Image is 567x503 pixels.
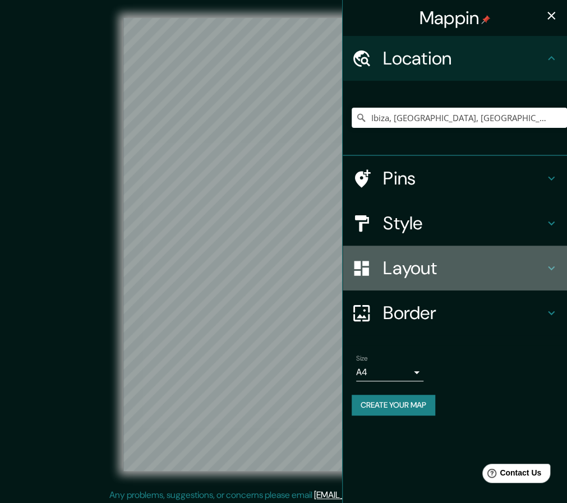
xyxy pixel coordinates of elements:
[383,302,545,324] h4: Border
[109,488,454,502] p: Any problems, suggestions, or concerns please email .
[352,108,567,128] input: Pick your city or area
[356,363,423,381] div: A4
[343,156,567,201] div: Pins
[383,47,545,70] h4: Location
[343,36,567,81] div: Location
[383,257,545,279] h4: Layout
[481,15,490,24] img: pin-icon.png
[420,7,491,29] h4: Mappin
[123,18,444,471] canvas: Map
[352,395,435,416] button: Create your map
[383,212,545,234] h4: Style
[467,459,555,491] iframe: Help widget launcher
[356,354,368,363] label: Size
[343,290,567,335] div: Border
[383,167,545,190] h4: Pins
[343,201,567,246] div: Style
[314,489,453,501] a: [EMAIL_ADDRESS][DOMAIN_NAME]
[343,246,567,290] div: Layout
